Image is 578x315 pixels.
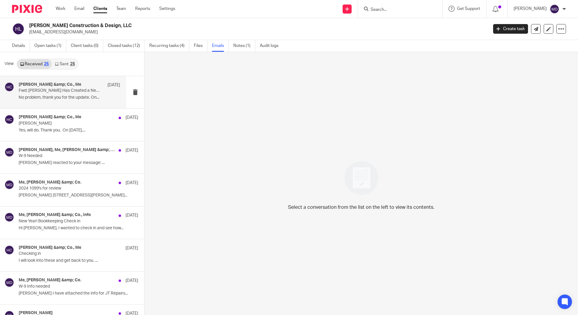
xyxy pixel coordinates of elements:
p: 2024 1099's for review [19,186,114,191]
h4: [PERSON_NAME] &amp; Co., Me [19,115,81,120]
span: Get Support [457,7,480,11]
img: svg%3E [5,278,14,287]
img: svg%3E [5,115,14,124]
p: [DATE] [126,115,138,121]
p: [DATE] [126,180,138,186]
h4: Me, [PERSON_NAME] &amp; Co., info [19,212,91,218]
img: svg%3E [5,212,14,222]
h4: Me, [PERSON_NAME] &amp; Co. [19,180,81,185]
img: image [340,157,382,199]
p: [PERSON_NAME] [514,6,547,12]
img: svg%3E [5,245,14,255]
a: Create task [493,24,528,34]
p: W-9 Info needed [19,284,114,289]
a: Emails [212,40,229,52]
p: [DATE] [126,212,138,218]
p: Yes, will do. Thank you. On [DATE],... [19,128,138,133]
h4: [PERSON_NAME] &amp; Co., Me [19,245,81,250]
a: Settings [159,6,175,12]
img: Pixie [12,5,42,13]
a: Reports [135,6,150,12]
p: [PERSON_NAME] [19,121,114,126]
a: Received25 [17,59,52,69]
a: Notes (1) [233,40,255,52]
a: Clients [93,6,107,12]
p: [DATE] [107,82,120,88]
p: [DATE] [126,147,138,153]
p: [EMAIL_ADDRESS][DOMAIN_NAME] [29,29,484,35]
h2: [PERSON_NAME] Construction & Design, LLC [29,23,393,29]
a: Recurring tasks (4) [149,40,189,52]
p: Checking in [19,251,114,256]
img: svg%3E [5,82,14,92]
div: 25 [70,62,75,66]
a: Team [116,6,126,12]
img: svg%3E [5,147,14,157]
a: Sent25 [52,59,78,69]
img: svg%3E [12,23,25,35]
p: [PERSON_NAME] [STREET_ADDRESS][PERSON_NAME]... [19,193,138,198]
a: Details [12,40,30,52]
p: [DATE] [126,245,138,251]
p: Fwd: [PERSON_NAME] Has Created a New Item in ShareFile [19,88,100,93]
p: Select a conversation from the list on the left to view its contents. [288,204,434,211]
h4: [PERSON_NAME] &amp; Co., Me [19,82,81,87]
p: [PERSON_NAME] reacted to your message: ... [19,160,138,165]
a: Open tasks (1) [34,40,66,52]
p: Hi [PERSON_NAME], I wanted to check in and see how... [19,226,138,231]
p: [DATE] [126,278,138,284]
p: [PERSON_NAME] I have attached the info for JT Repairs... [19,291,138,296]
p: New Year! Bookkeeping Check in [19,219,114,224]
p: W-9 Needed [19,153,114,159]
span: View [5,61,14,67]
p: I will look into these and get back to you. ... [19,258,138,263]
a: Closed tasks (12) [108,40,145,52]
p: No problem, thank you for the update. On... [19,95,120,100]
img: svg%3E [5,180,14,190]
div: 25 [44,62,49,66]
a: Work [56,6,65,12]
a: Audit logs [260,40,283,52]
h4: [PERSON_NAME], Me, [PERSON_NAME] &amp; Co. [19,147,116,153]
img: svg%3E [550,4,559,14]
a: Files [194,40,207,52]
input: Search [370,7,424,13]
h4: Me, [PERSON_NAME] &amp; Co. [19,278,81,283]
a: Email [74,6,84,12]
a: Client tasks (0) [71,40,103,52]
